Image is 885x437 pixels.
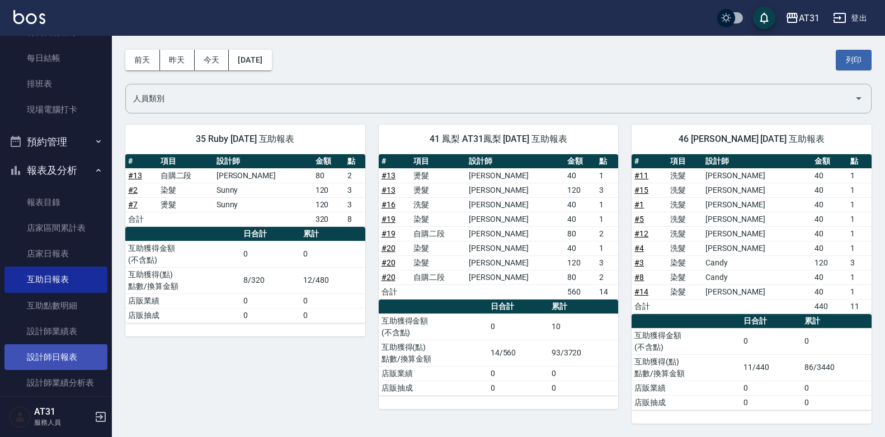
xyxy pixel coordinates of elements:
[130,89,850,108] input: 人員名稱
[632,381,741,395] td: 店販業績
[634,171,648,180] a: #11
[379,154,411,169] th: #
[4,215,107,241] a: 店家區間累計表
[802,395,872,410] td: 0
[703,212,812,226] td: [PERSON_NAME]
[799,11,820,25] div: AT31
[411,241,466,255] td: 染髮
[488,313,549,340] td: 0
[125,241,241,267] td: 互助獲得金額 (不含點)
[848,255,872,270] td: 3
[596,212,618,226] td: 1
[379,154,619,300] table: a dense table
[158,168,214,183] td: 自購二段
[812,299,847,313] td: 440
[125,154,158,169] th: #
[802,328,872,354] td: 0
[4,45,107,71] a: 每日結帳
[125,227,365,323] table: a dense table
[382,171,396,180] a: #13
[667,197,703,212] td: 洗髮
[596,241,618,255] td: 1
[828,8,872,28] button: 登出
[703,284,812,299] td: [PERSON_NAME]
[4,267,107,292] a: 互助日報表
[812,154,847,169] th: 金額
[703,226,812,241] td: [PERSON_NAME]
[4,396,107,422] a: 設計師抽成報表
[382,186,396,194] a: #13
[781,7,824,30] button: AT31
[379,300,619,396] table: a dense table
[741,354,802,381] td: 11/440
[466,154,564,169] th: 設計師
[632,154,872,314] table: a dense table
[634,229,648,238] a: #12
[812,255,847,270] td: 120
[379,313,488,340] td: 互助獲得金額 (不含點)
[741,328,802,354] td: 0
[411,197,466,212] td: 洗髮
[549,313,619,340] td: 10
[848,168,872,183] td: 1
[741,314,802,329] th: 日合計
[667,183,703,197] td: 洗髮
[128,200,138,209] a: #7
[667,284,703,299] td: 染髮
[634,186,648,194] a: #15
[241,267,300,293] td: 8/320
[549,300,619,314] th: 累計
[667,212,703,226] td: 洗髮
[741,395,802,410] td: 0
[848,270,872,284] td: 1
[125,293,241,308] td: 店販業績
[488,340,549,366] td: 14/560
[382,200,396,209] a: #16
[632,395,741,410] td: 店販抽成
[4,127,107,156] button: 預約管理
[229,50,271,70] button: [DATE]
[382,229,396,238] a: #19
[596,226,618,241] td: 2
[128,186,138,194] a: #2
[836,50,872,70] button: 列印
[488,300,549,314] th: 日合計
[848,226,872,241] td: 1
[634,215,644,224] a: #5
[667,270,703,284] td: 染髮
[300,308,365,322] td: 0
[802,314,872,329] th: 累計
[667,241,703,255] td: 洗髮
[241,308,300,322] td: 0
[753,7,775,29] button: save
[128,171,142,180] a: #13
[634,244,644,253] a: #4
[549,381,619,395] td: 0
[812,168,847,183] td: 40
[125,308,241,322] td: 店販抽成
[812,183,847,197] td: 40
[667,226,703,241] td: 洗髮
[392,134,605,145] span: 41 鳳梨 AT31鳳梨 [DATE] 互助報表
[345,212,365,226] td: 8
[411,183,466,197] td: 燙髮
[466,197,564,212] td: [PERSON_NAME]
[741,381,802,395] td: 0
[802,354,872,381] td: 86/3440
[812,212,847,226] td: 40
[379,340,488,366] td: 互助獲得(點) 點數/換算金額
[703,183,812,197] td: [PERSON_NAME]
[241,241,300,267] td: 0
[667,154,703,169] th: 項目
[4,344,107,370] a: 設計師日報表
[300,293,365,308] td: 0
[379,381,488,395] td: 店販抽成
[596,183,618,197] td: 3
[596,197,618,212] td: 1
[4,71,107,97] a: 排班表
[4,156,107,185] button: 報表及分析
[812,241,847,255] td: 40
[411,270,466,284] td: 自購二段
[549,366,619,381] td: 0
[300,227,365,241] th: 累計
